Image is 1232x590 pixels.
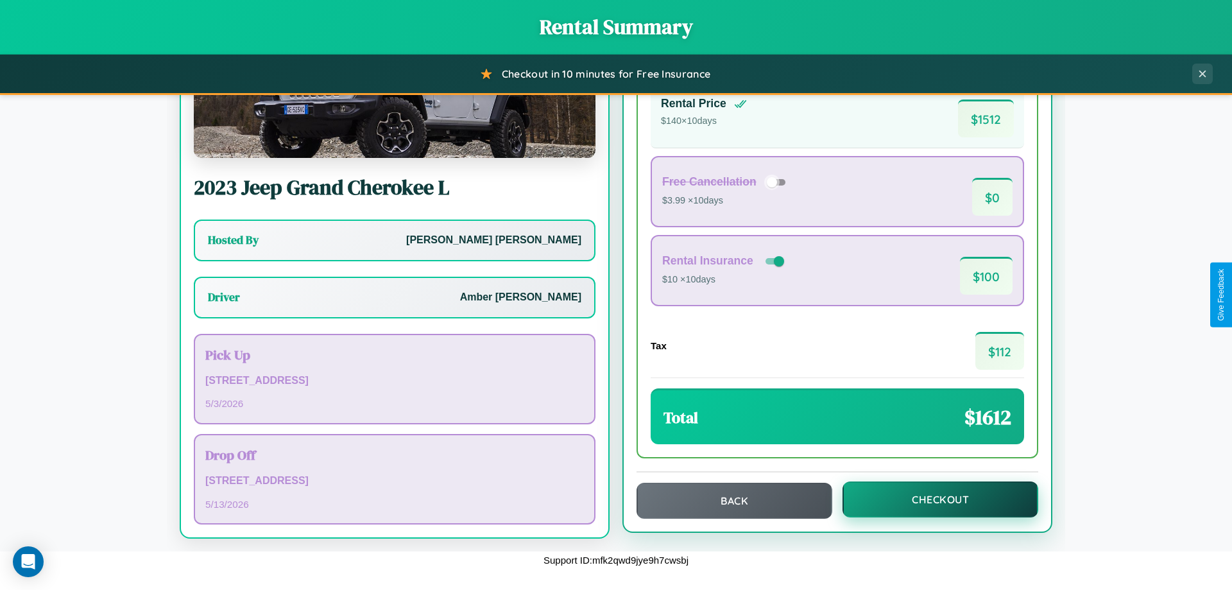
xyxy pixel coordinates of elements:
[406,231,581,250] p: [PERSON_NAME] [PERSON_NAME]
[662,175,757,189] h4: Free Cancellation
[651,340,667,351] h4: Tax
[543,551,689,569] p: Support ID: mfk2qwd9jye9h7cwsbj
[1217,269,1226,321] div: Give Feedback
[661,97,726,110] h4: Rental Price
[637,483,832,519] button: Back
[460,288,581,307] p: Amber [PERSON_NAME]
[661,113,747,130] p: $ 140 × 10 days
[843,482,1038,517] button: Checkout
[663,407,698,428] h3: Total
[964,403,1011,431] span: $ 1612
[205,372,584,390] p: [STREET_ADDRESS]
[208,290,240,305] h3: Driver
[975,332,1024,370] span: $ 112
[958,100,1014,137] span: $ 1512
[13,13,1219,41] h1: Rental Summary
[13,546,44,577] div: Open Intercom Messenger
[205,472,584,490] p: [STREET_ADDRESS]
[205,446,584,464] h3: Drop Off
[205,395,584,412] p: 5 / 3 / 2026
[194,173,595,202] h2: 2023 Jeep Grand Cherokee L
[502,67,710,80] span: Checkout in 10 minutes for Free Insurance
[662,272,787,288] p: $10 × 10 days
[208,232,259,248] h3: Hosted By
[972,178,1013,216] span: $ 0
[205,496,584,513] p: 5 / 13 / 2026
[662,193,790,209] p: $3.99 × 10 days
[662,254,753,268] h4: Rental Insurance
[960,257,1013,295] span: $ 100
[205,345,584,364] h3: Pick Up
